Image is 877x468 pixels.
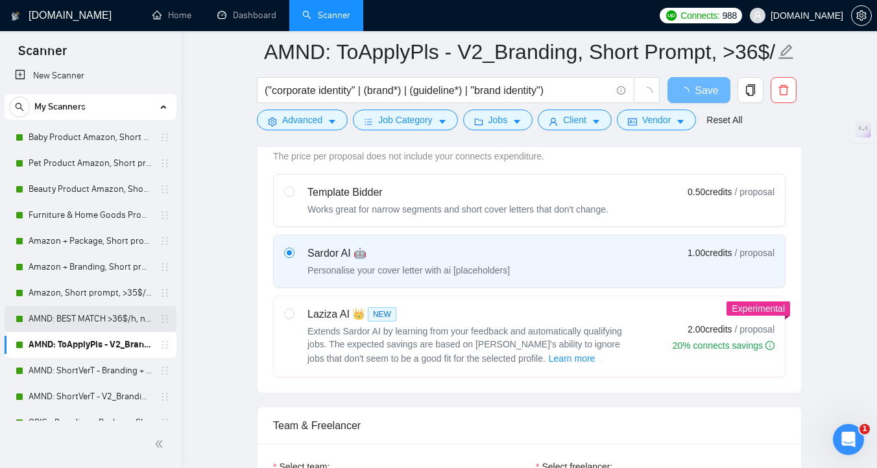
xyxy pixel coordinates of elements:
[29,306,152,332] a: AMND: BEST MATCH >36$/h, no agency
[771,84,796,96] span: delete
[217,10,276,21] a: dashboardDashboard
[549,117,558,126] span: user
[353,110,457,130] button: barsJob Categorycaret-down
[160,132,170,143] span: holder
[29,228,152,254] a: Amazon + Package, Short prompt, >35$/h, no agency
[732,303,785,314] span: Experimental
[268,117,277,126] span: setting
[673,339,775,352] div: 20% connects savings
[563,113,586,127] span: Client
[735,323,775,336] span: / proposal
[11,6,20,27] img: logo
[307,264,510,277] div: Personalise your cover letter with ai [placeholders]
[160,392,170,402] span: holder
[488,113,508,127] span: Jobs
[29,124,152,150] a: Baby Product Amazon, Short prompt, >35$/h, no agency
[154,438,167,450] span: double-left
[679,87,695,97] span: loading
[738,84,763,96] span: copy
[592,117,601,126] span: caret-down
[160,288,170,298] span: holder
[307,203,608,216] div: Works great for narrow segments and short cover letters that don't change.
[641,87,653,99] span: loading
[273,137,544,161] span: Choose the algorithm for you bidding. The price per proposal does not include your connects expen...
[282,113,322,127] span: Advanced
[438,117,447,126] span: caret-down
[474,117,483,126] span: folder
[642,113,671,127] span: Vendor
[735,185,775,198] span: / proposal
[695,82,718,99] span: Save
[29,280,152,306] a: Amazon, Short prompt, >35$/h, no agency
[15,63,166,89] a: New Scanner
[666,10,677,21] img: upwork-logo.png
[463,110,533,130] button: folderJobscaret-down
[29,410,152,436] a: ORIG - Branding + Package, Short Prompt, >36$/h, no agency
[378,113,432,127] span: Job Category
[368,307,396,322] span: NEW
[765,341,775,350] span: info-circle
[549,351,595,366] span: Learn more
[667,77,730,103] button: Save
[29,202,152,228] a: Furniture & Home Goods Product Amazon, Short prompt, >35$/h, no agency
[512,117,522,126] span: caret-down
[29,254,152,280] a: Amazon + Branding, Short prompt, >35$/h, no agency
[364,117,373,126] span: bars
[8,41,77,69] span: Scanner
[851,10,872,21] a: setting
[307,307,632,322] div: Laziza AI
[688,246,732,260] span: 1.00 credits
[538,110,612,130] button: userClientcaret-down
[5,63,176,89] li: New Scanner
[617,110,696,130] button: idcardVendorcaret-down
[352,307,365,322] span: 👑
[29,332,152,358] a: AMND: ToApplyPls - V2_Branding, Short Prompt, >36$/h, no agency
[548,351,596,366] button: Laziza AI NEWExtends Sardor AI by learning from your feedback and automatically qualifying jobs. ...
[680,8,719,23] span: Connects:
[851,5,872,26] button: setting
[706,113,742,127] a: Reset All
[307,246,510,261] div: Sardor AI 🤖
[302,10,350,21] a: searchScanner
[160,314,170,324] span: holder
[29,384,152,410] a: AMND: ShortVerT - V2_Branding, Short Prompt, >36$/h, no agency
[688,322,732,336] span: 2.00 credits
[771,77,797,103] button: delete
[160,262,170,272] span: holder
[307,326,622,364] span: Extends Sardor AI by learning from your feedback and automatically qualifying jobs. The expected ...
[264,36,775,68] input: Scanner name...
[328,117,337,126] span: caret-down
[29,176,152,202] a: Beauty Product Amazon, Short prompt, >35$/h, no agency
[628,117,637,126] span: idcard
[778,43,795,60] span: edit
[160,236,170,246] span: holder
[160,158,170,169] span: holder
[676,117,685,126] span: caret-down
[852,10,871,21] span: setting
[307,185,608,200] div: Template Bidder
[265,82,611,99] input: Search Freelance Jobs...
[738,77,763,103] button: copy
[160,340,170,350] span: holder
[273,407,786,444] div: Team & Freelancer
[29,150,152,176] a: Pet Product Amazon, Short prompt, >35$/h, no agency
[34,94,86,120] span: My Scanners
[9,97,30,117] button: search
[160,366,170,376] span: holder
[735,246,775,259] span: / proposal
[10,102,29,111] span: search
[152,10,191,21] a: homeHome
[160,210,170,220] span: holder
[160,184,170,194] span: holder
[160,417,170,428] span: holder
[859,424,870,434] span: 1
[257,110,348,130] button: settingAdvancedcaret-down
[833,424,864,455] iframe: Intercom live chat
[753,11,762,20] span: user
[688,185,732,199] span: 0.50 credits
[723,8,737,23] span: 988
[617,86,625,95] span: info-circle
[29,358,152,384] a: AMND: ShortVerT - Branding + Package, Short Prompt, >36$/h, no agency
